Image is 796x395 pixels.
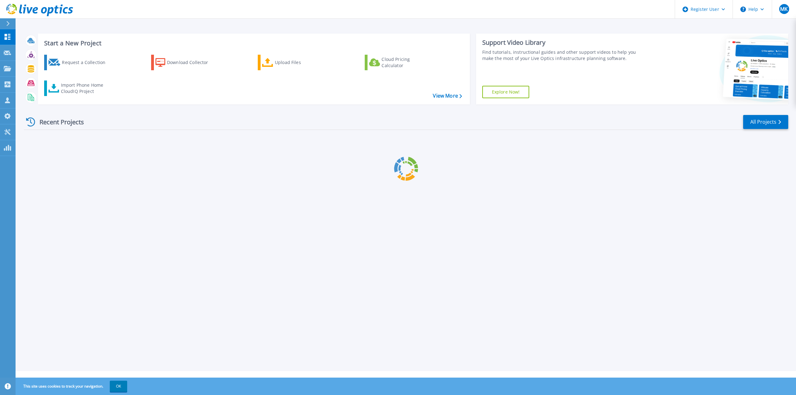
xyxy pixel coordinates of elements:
[780,7,788,11] span: MK
[110,381,127,392] button: OK
[17,381,127,392] span: This site uses cookies to track your navigation.
[382,56,431,69] div: Cloud Pricing Calculator
[743,115,788,129] a: All Projects
[258,55,327,70] a: Upload Files
[482,49,644,62] div: Find tutorials, instructional guides and other support videos to help you make the most of your L...
[275,56,325,69] div: Upload Files
[62,56,112,69] div: Request a Collection
[482,39,644,47] div: Support Video Library
[44,55,113,70] a: Request a Collection
[61,82,109,94] div: Import Phone Home CloudIQ Project
[167,56,217,69] div: Download Collector
[44,40,462,47] h3: Start a New Project
[24,114,92,130] div: Recent Projects
[482,86,530,98] a: Explore Now!
[151,55,220,70] a: Download Collector
[433,93,462,99] a: View More
[365,55,434,70] a: Cloud Pricing Calculator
